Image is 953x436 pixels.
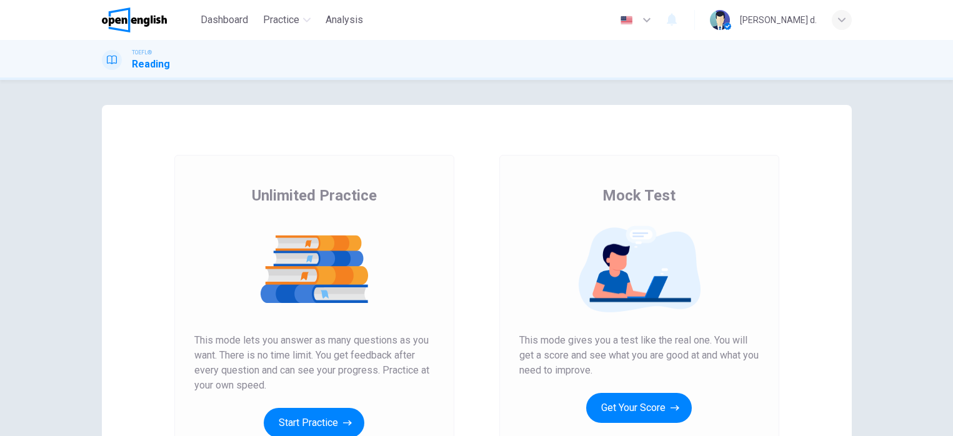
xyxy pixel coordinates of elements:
span: This mode lets you answer as many questions as you want. There is no time limit. You get feedback... [194,333,434,393]
img: en [619,16,634,25]
span: Mock Test [602,186,676,206]
span: This mode gives you a test like the real one. You will get a score and see what you are good at a... [519,333,759,378]
span: TOEFL® [132,48,152,57]
span: Analysis [326,12,363,27]
span: Unlimited Practice [252,186,377,206]
button: Analysis [321,9,368,31]
button: Dashboard [196,9,253,31]
img: Profile picture [710,10,730,30]
h1: Reading [132,57,170,72]
span: Dashboard [201,12,248,27]
div: [PERSON_NAME] d. [740,12,817,27]
span: Practice [263,12,299,27]
img: OpenEnglish logo [102,7,167,32]
button: Practice [258,9,316,31]
a: OpenEnglish logo [102,7,196,32]
button: Get Your Score [586,393,692,423]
